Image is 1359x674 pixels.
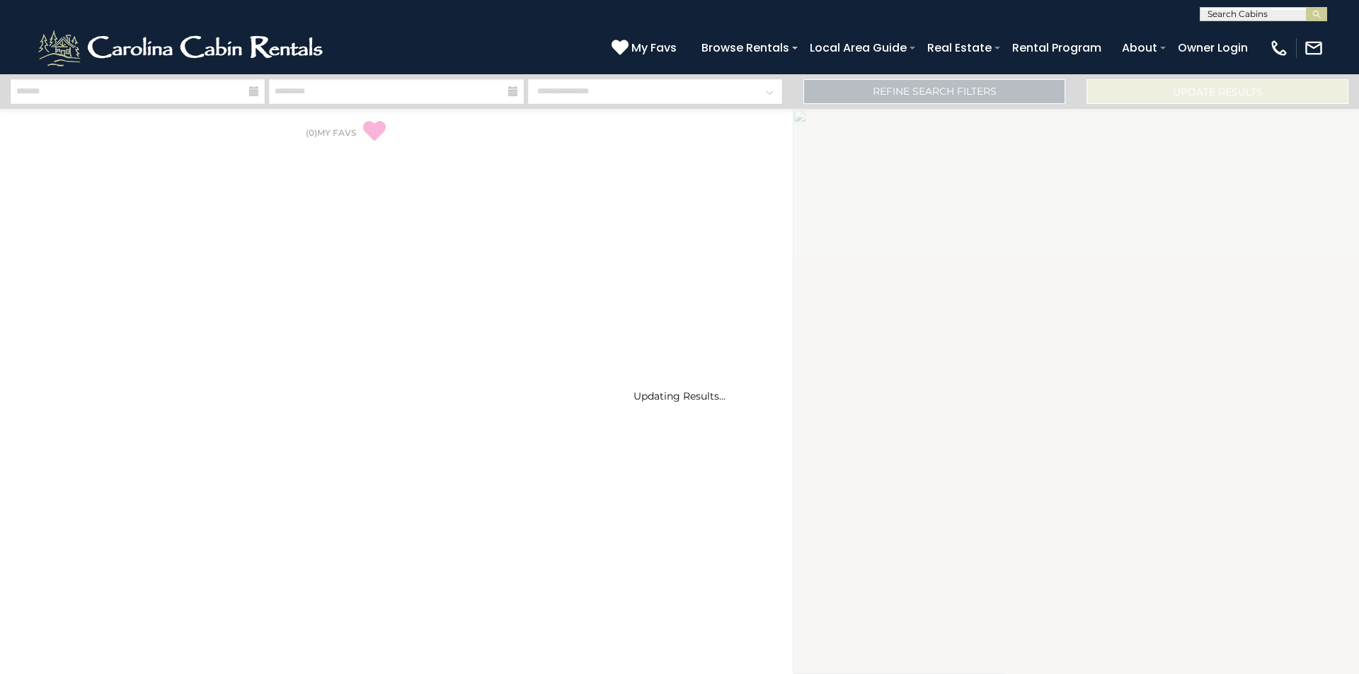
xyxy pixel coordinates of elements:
a: Rental Program [1005,35,1108,60]
a: Browse Rentals [694,35,796,60]
img: phone-regular-white.png [1269,38,1289,58]
a: Owner Login [1171,35,1255,60]
a: Real Estate [920,35,999,60]
img: White-1-2.png [35,27,329,69]
span: My Favs [631,39,677,57]
img: mail-regular-white.png [1304,38,1324,58]
a: About [1115,35,1164,60]
a: Local Area Guide [803,35,914,60]
a: My Favs [612,39,680,57]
